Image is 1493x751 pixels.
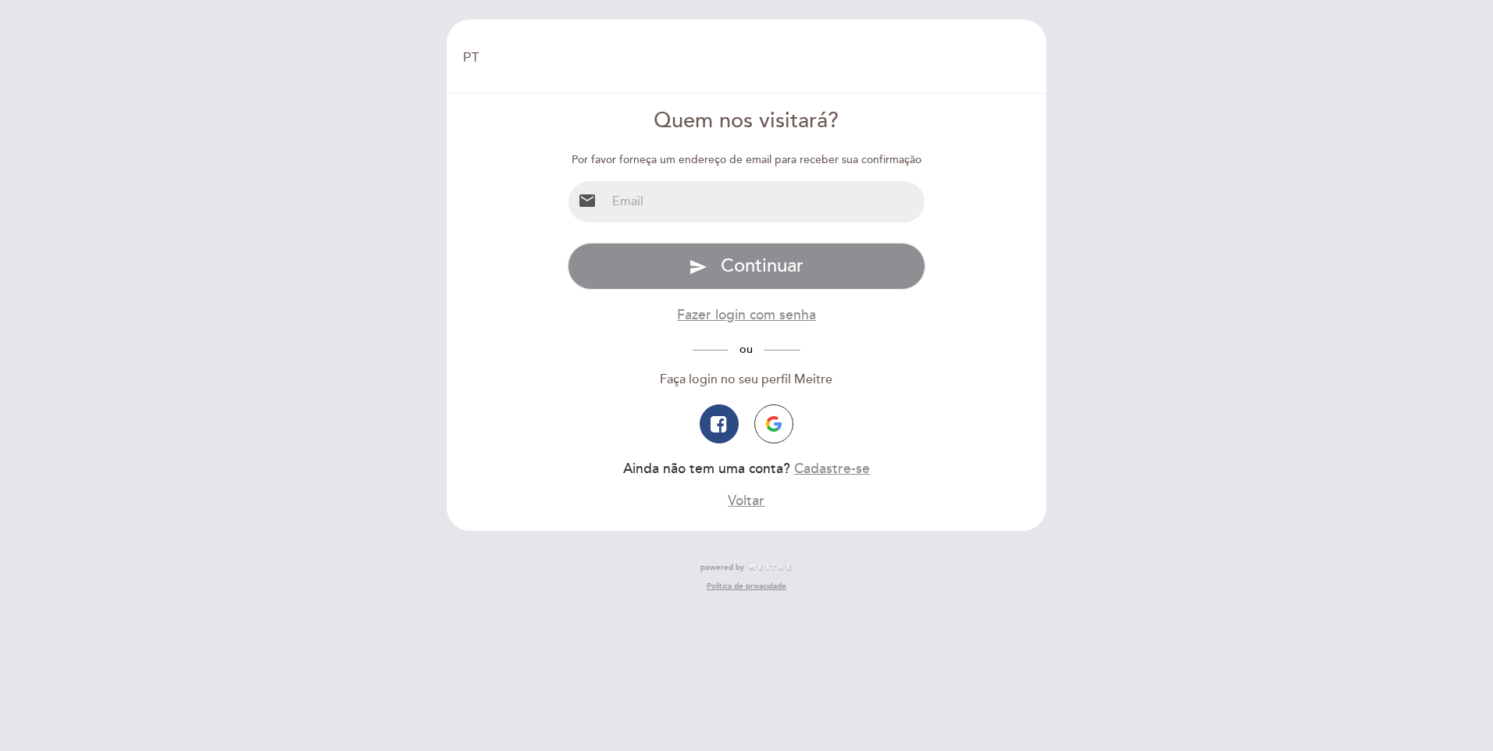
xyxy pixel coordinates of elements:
span: powered by [700,562,744,573]
img: icon-google.png [766,416,782,432]
span: ou [728,343,764,356]
button: Fazer login com senha [677,305,816,325]
i: email [578,191,597,210]
button: Cadastre-se [794,459,870,479]
span: Ainda não tem uma conta? [623,461,790,477]
div: Por favor forneça um endereço de email para receber sua confirmação [568,152,926,168]
div: Quem nos visitará? [568,106,926,137]
i: send [689,258,707,276]
a: powered by [700,562,793,573]
button: Voltar [728,491,764,511]
div: Faça login no seu perfil Meitre [568,371,926,389]
a: Política de privacidade [707,581,786,592]
span: Continuar [721,254,804,277]
img: MEITRE [748,564,793,571]
input: Email [606,181,925,222]
button: send Continuar [568,243,926,290]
